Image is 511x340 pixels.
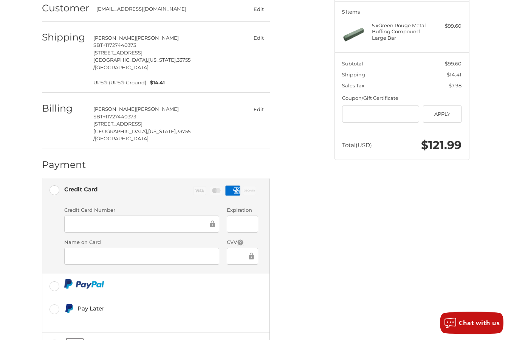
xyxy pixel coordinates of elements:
span: [PERSON_NAME] [93,106,136,112]
span: [PERSON_NAME] [136,35,179,41]
span: Chat with us [459,319,500,327]
label: Expiration [227,206,258,214]
span: [GEOGRAPHIC_DATA], [93,57,148,63]
span: $14.41 [146,79,165,87]
span: [GEOGRAPHIC_DATA] [95,135,149,141]
span: UPS® (UPS® Ground) [93,79,146,87]
span: Subtotal [342,61,363,67]
div: Pay Later [77,302,218,315]
span: Total (USD) [342,141,372,149]
iframe: PayPal Message 1 [64,316,218,323]
span: [STREET_ADDRESS] [93,121,142,127]
h2: Shipping [42,31,86,43]
span: [GEOGRAPHIC_DATA] [95,64,149,70]
span: $14.41 [447,71,461,78]
label: Credit Card Number [64,206,219,214]
img: Pay Later icon [64,304,74,313]
span: +11727440373 [103,42,136,48]
label: CVV [227,239,258,246]
button: Chat with us [440,312,503,334]
span: Shipping [342,71,365,78]
span: $7.98 [449,82,461,88]
span: [PERSON_NAME] [136,106,179,112]
div: $99.60 [432,22,461,30]
iframe: Secure Credit Card Frame - Cardholder Name [70,252,214,261]
button: Apply [423,106,462,123]
span: $99.60 [445,61,461,67]
h2: Payment [42,159,86,171]
div: [EMAIL_ADDRESS][DOMAIN_NAME] [96,5,233,13]
iframe: Secure Credit Card Frame - CVV [232,252,247,261]
span: +11727440373 [103,113,136,120]
span: [US_STATE], [148,57,177,63]
iframe: Secure Credit Card Frame - Expiration Date [232,220,253,228]
span: $121.99 [421,138,461,152]
span: [PERSON_NAME] [93,35,136,41]
span: [US_STATE], [148,128,177,134]
label: Name on Card [64,239,219,246]
span: [GEOGRAPHIC_DATA], [93,128,148,134]
div: Coupon/Gift Certificate [342,95,461,102]
span: 33755 / [93,57,190,70]
span: SBT [93,42,103,48]
h3: 5 Items [342,9,461,15]
h2: Customer [42,2,89,14]
button: Edit [248,33,270,43]
input: Gift Certificate or Coupon Code [342,106,419,123]
span: [STREET_ADDRESS] [93,50,142,56]
button: Edit [248,104,270,115]
iframe: Secure Credit Card Frame - Credit Card Number [70,220,208,228]
span: Sales Tax [342,82,364,88]
h2: Billing [42,102,86,114]
img: PayPal icon [64,279,104,289]
h4: 5 x Green Rouge Metal Buffing Compound - Large Bar [372,22,430,41]
span: SBT [93,113,103,120]
button: Edit [248,3,270,14]
div: Credit Card [64,183,98,196]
